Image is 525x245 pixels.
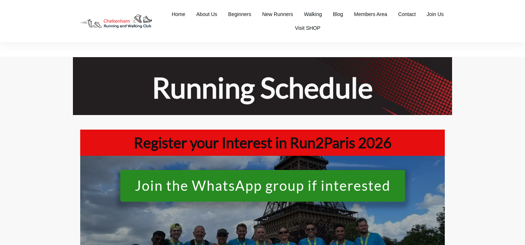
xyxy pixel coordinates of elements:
h1: Register your Interest in Run2Paris 2026 [84,133,441,152]
a: Join Us [427,9,444,19]
a: Walking [304,9,322,19]
span: Join the WhatsApp group if interested [135,178,390,197]
h1: Running Schedule [81,69,444,106]
a: About Us [196,9,217,19]
a: New Runners [262,9,293,19]
a: Blog [333,9,343,19]
img: Decathlon [73,9,158,33]
a: Beginners [228,9,251,19]
a: Contact [398,9,416,19]
a: Members Area [354,9,387,19]
a: Join the WhatsApp group if interested [120,170,405,202]
a: Visit SHOP [295,23,320,33]
a: Home [172,9,185,19]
